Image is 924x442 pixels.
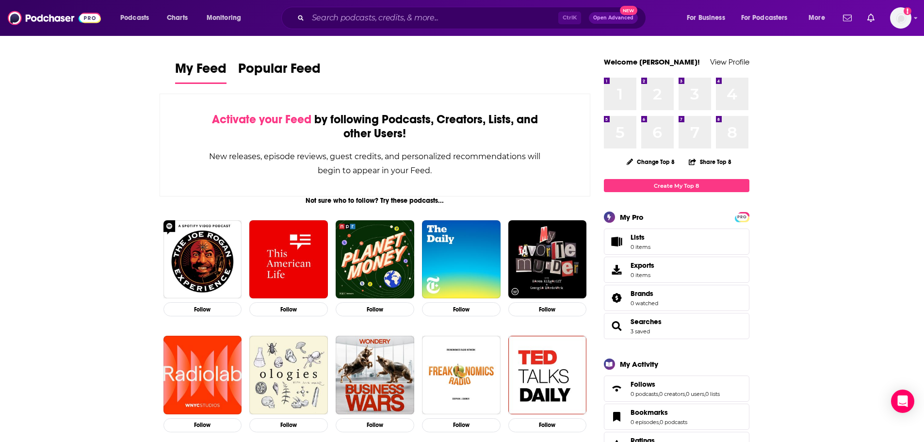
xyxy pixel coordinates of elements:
[704,391,705,397] span: ,
[249,336,328,414] img: Ologies with Alie Ward
[422,418,501,432] button: Follow
[607,382,627,395] a: Follows
[604,229,749,255] a: Lists
[604,57,700,66] a: Welcome [PERSON_NAME]!
[249,418,328,432] button: Follow
[336,302,414,316] button: Follow
[238,60,321,82] span: Popular Feed
[607,235,627,248] span: Lists
[631,317,662,326] a: Searches
[508,220,587,299] img: My Favorite Murder with Karen Kilgariff and Georgia Hardstark
[891,390,914,413] div: Open Intercom Messenger
[336,418,414,432] button: Follow
[658,391,659,397] span: ,
[249,302,328,316] button: Follow
[631,419,659,426] a: 0 episodes
[607,410,627,424] a: Bookmarks
[890,7,911,29] span: Logged in as shannnon_white
[604,257,749,283] a: Exports
[631,380,655,389] span: Follows
[291,7,655,29] div: Search podcasts, credits, & more...
[620,360,658,369] div: My Activity
[705,391,720,397] a: 0 lists
[631,391,658,397] a: 0 podcasts
[422,336,501,414] a: Freakonomics Radio
[508,336,587,414] img: TED Talks Daily
[422,302,501,316] button: Follow
[8,9,101,27] a: Podchaser - Follow, Share and Rate Podcasts
[660,419,687,426] a: 0 podcasts
[621,156,681,168] button: Change Top 8
[631,272,654,278] span: 0 items
[631,233,650,242] span: Lists
[212,112,311,127] span: Activate your Feed
[890,7,911,29] img: User Profile
[163,220,242,299] img: The Joe Rogan Experience
[604,179,749,192] a: Create My Top 8
[160,196,591,205] div: Not sure who to follow? Try these podcasts...
[631,289,658,298] a: Brands
[735,10,802,26] button: open menu
[631,244,650,250] span: 0 items
[604,404,749,430] span: Bookmarks
[167,11,188,25] span: Charts
[120,11,149,25] span: Podcasts
[163,302,242,316] button: Follow
[558,12,581,24] span: Ctrl K
[422,220,501,299] img: The Daily
[113,10,162,26] button: open menu
[688,152,732,171] button: Share Top 8
[631,408,668,417] span: Bookmarks
[593,16,633,20] span: Open Advanced
[620,213,644,222] div: My Pro
[604,313,749,339] span: Searches
[209,113,542,141] div: by following Podcasts, Creators, Lists, and other Users!
[631,408,687,417] a: Bookmarks
[308,10,558,26] input: Search podcasts, credits, & more...
[607,319,627,333] a: Searches
[631,261,654,270] span: Exports
[809,11,825,25] span: More
[508,418,587,432] button: Follow
[659,419,660,426] span: ,
[863,10,878,26] a: Show notifications dropdown
[890,7,911,29] button: Show profile menu
[685,391,686,397] span: ,
[604,285,749,311] span: Brands
[336,336,414,414] img: Business Wars
[736,213,748,220] a: PRO
[631,328,650,335] a: 3 saved
[238,60,321,84] a: Popular Feed
[607,291,627,305] a: Brands
[710,57,749,66] a: View Profile
[904,7,911,15] svg: Add a profile image
[802,10,837,26] button: open menu
[161,10,194,26] a: Charts
[631,289,653,298] span: Brands
[607,263,627,277] span: Exports
[175,60,227,84] a: My Feed
[686,391,704,397] a: 0 users
[163,418,242,432] button: Follow
[336,220,414,299] img: Planet Money
[659,391,685,397] a: 0 creators
[680,10,737,26] button: open menu
[163,336,242,414] img: Radiolab
[249,220,328,299] img: This American Life
[839,10,856,26] a: Show notifications dropdown
[687,11,725,25] span: For Business
[209,149,542,178] div: New releases, episode reviews, guest credits, and personalized recommendations will begin to appe...
[589,12,638,24] button: Open AdvancedNew
[620,6,637,15] span: New
[200,10,254,26] button: open menu
[631,300,658,307] a: 0 watched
